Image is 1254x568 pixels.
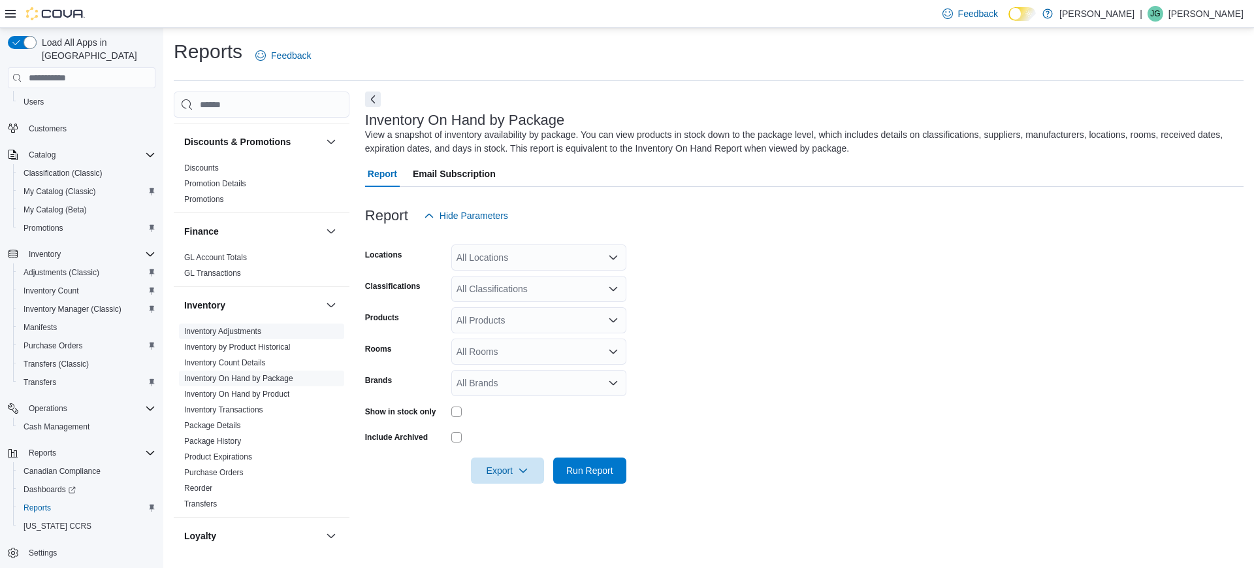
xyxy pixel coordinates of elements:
[184,225,321,238] button: Finance
[958,7,998,20] span: Feedback
[184,405,263,415] span: Inventory Transactions
[13,337,161,355] button: Purchase Orders
[608,346,619,357] button: Open list of options
[18,500,155,516] span: Reports
[13,355,161,373] button: Transfers (Classic)
[184,163,219,173] span: Discounts
[184,467,244,478] span: Purchase Orders
[365,281,421,292] label: Classifications
[18,419,155,435] span: Cash Management
[18,301,155,317] span: Inventory Manager (Classic)
[365,344,392,354] label: Rooms
[24,401,155,416] span: Operations
[184,342,291,352] a: Inventory by Product Historical
[18,482,81,497] a: Dashboards
[13,93,161,111] button: Users
[184,327,261,336] a: Inventory Adjustments
[13,201,161,219] button: My Catalog (Beta)
[24,223,63,233] span: Promotions
[24,521,91,531] span: [US_STATE] CCRS
[29,249,61,259] span: Inventory
[29,448,56,458] span: Reports
[365,250,402,260] label: Locations
[18,301,127,317] a: Inventory Manager (Classic)
[13,219,161,237] button: Promotions
[608,252,619,263] button: Open list of options
[1140,6,1142,22] p: |
[18,184,155,199] span: My Catalog (Classic)
[184,468,244,477] a: Purchase Orders
[413,161,496,187] span: Email Subscription
[479,458,536,484] span: Export
[184,452,252,462] span: Product Expirations
[18,320,62,335] a: Manifests
[18,419,95,435] a: Cash Management
[24,466,101,476] span: Canadian Compliance
[184,484,212,493] a: Reorder
[29,548,57,558] span: Settings
[184,437,241,446] a: Package History
[1008,7,1036,21] input: Dark Mode
[24,267,99,278] span: Adjustments (Classic)
[18,356,94,372] a: Transfers (Classic)
[1059,6,1134,22] p: [PERSON_NAME]
[18,283,155,299] span: Inventory Count
[323,134,339,150] button: Discounts & Promotions
[18,463,155,479] span: Canadian Compliance
[440,209,508,222] span: Hide Parameters
[3,543,161,562] button: Settings
[18,375,155,390] span: Transfers
[13,418,161,436] button: Cash Management
[13,373,161,392] button: Transfers
[18,202,155,218] span: My Catalog (Beta)
[24,445,61,461] button: Reports
[608,315,619,326] button: Open list of options
[184,499,217,509] a: Transfers
[29,403,67,414] span: Operations
[24,544,155,561] span: Settings
[13,462,161,480] button: Canadian Compliance
[24,168,103,178] span: Classification (Classic)
[24,545,62,561] a: Settings
[365,92,381,107] button: Next
[365,208,408,224] h3: Report
[1168,6,1244,22] p: [PERSON_NAME]
[184,374,293,383] a: Inventory On Hand by Package
[24,445,155,461] span: Reports
[18,375,61,390] a: Transfers
[18,265,155,280] span: Adjustments (Classic)
[18,482,155,497] span: Dashboards
[174,250,349,286] div: Finance
[18,518,97,534] a: [US_STATE] CCRS
[184,529,321,543] button: Loyalty
[365,112,565,128] h3: Inventory On Hand by Package
[24,422,89,432] span: Cash Management
[18,220,69,236] a: Promotions
[184,342,291,352] span: Inventory by Product Historical
[184,253,247,262] a: GL Account Totals
[24,484,76,495] span: Dashboards
[18,94,155,110] span: Users
[18,356,155,372] span: Transfers (Classic)
[26,7,85,20] img: Cova
[937,1,1003,27] a: Feedback
[18,338,88,354] a: Purchase Orders
[608,284,619,294] button: Open list of options
[250,42,316,69] a: Feedback
[3,444,161,462] button: Reports
[184,135,321,148] button: Discounts & Promotions
[24,97,44,107] span: Users
[174,160,349,212] div: Discounts & Promotions
[24,120,155,137] span: Customers
[24,377,56,388] span: Transfers
[368,161,397,187] span: Report
[184,405,263,414] a: Inventory Transactions
[323,224,339,239] button: Finance
[184,358,266,367] a: Inventory Count Details
[184,178,246,189] span: Promotion Details
[24,246,155,262] span: Inventory
[18,94,49,110] a: Users
[18,220,155,236] span: Promotions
